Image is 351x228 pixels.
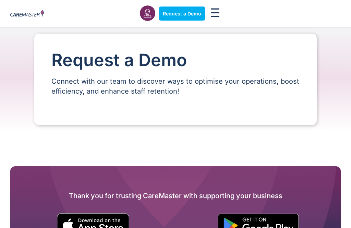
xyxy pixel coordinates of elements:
[51,51,300,70] h1: Request a Demo
[51,76,300,96] p: Connect with our team to discover ways to optimise your operations, boost efficiency, and enhance...
[10,190,341,201] h2: Thank you for trusting CareMaster with supporting your business
[10,10,44,17] img: CareMaster Logo
[163,11,201,16] span: Request a Demo
[209,6,222,21] div: Menu Toggle
[159,7,205,21] a: Request a Demo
